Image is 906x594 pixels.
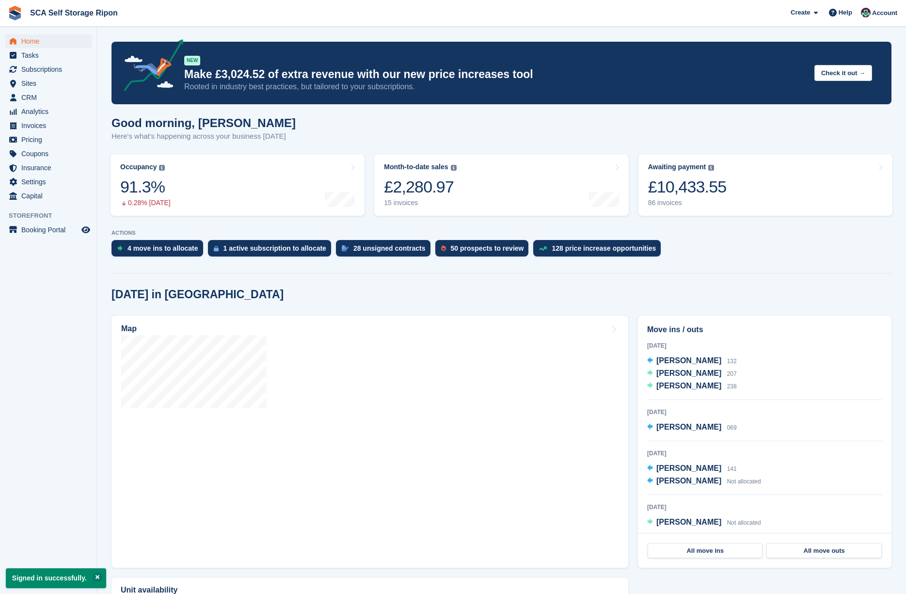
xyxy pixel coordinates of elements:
span: Account [872,8,897,18]
div: 50 prospects to review [451,244,524,252]
a: menu [5,161,92,175]
a: 128 price increase opportunities [533,240,666,261]
span: Not allocated [727,478,761,485]
a: SCA Self Storage Ripon [26,5,122,21]
span: [PERSON_NAME] [656,477,721,485]
span: Booking Portal [21,223,79,237]
span: [PERSON_NAME] [656,464,721,472]
a: [PERSON_NAME] 238 [647,380,737,393]
span: Invoices [21,119,79,132]
a: menu [5,133,92,146]
h2: [DATE] in [GEOGRAPHIC_DATA] [111,288,284,301]
span: [PERSON_NAME] [656,356,721,365]
a: All move ins [648,543,763,559]
div: 28 unsigned contracts [353,244,426,252]
a: menu [5,223,92,237]
span: Help [839,8,852,17]
img: price_increase_opportunities-93ffe204e8149a01c8c9dc8f82e8f89637d9d84a8eef4429ea346261dce0b2c0.svg [539,246,547,251]
a: menu [5,119,92,132]
span: Storefront [9,211,96,221]
span: CRM [21,91,79,104]
a: [PERSON_NAME] Not allocated [647,475,761,488]
img: Sam Chapman [861,8,871,17]
img: icon-info-grey-7440780725fd019a000dd9b08b2336e03edf1995a4989e88bcd33f0948082b44.svg [451,165,457,171]
div: [DATE] [647,503,882,512]
button: Check it out → [814,65,872,81]
div: 15 invoices [384,199,456,207]
h2: Move ins / outs [647,324,882,336]
span: Analytics [21,105,79,118]
a: All move outs [766,543,881,559]
a: menu [5,189,92,203]
a: [PERSON_NAME] 132 [647,355,737,368]
div: NEW [184,56,200,65]
a: menu [5,91,92,104]
span: [PERSON_NAME] [656,382,721,390]
a: Awaiting payment £10,433.55 86 invoices [638,154,892,216]
span: 141 [727,466,737,472]
a: menu [5,77,92,90]
div: Awaiting payment [648,163,706,171]
img: prospect-51fa495bee0391a8d652442698ab0144808aea92771e9ea1ae160a38d050c398.svg [441,245,446,251]
img: move_ins_to_allocate_icon-fdf77a2bb77ea45bf5b3d319d69a93e2d87916cf1d5bf7949dd705db3b84f3ca.svg [117,245,123,251]
div: Month-to-date sales [384,163,448,171]
a: menu [5,34,92,48]
span: Subscriptions [21,63,79,76]
img: price-adjustments-announcement-icon-8257ccfd72463d97f412b2fc003d46551f7dbcb40ab6d574587a9cd5c0d94... [116,39,184,95]
span: Create [791,8,810,17]
span: [PERSON_NAME] [656,369,721,377]
div: £2,280.97 [384,177,456,197]
div: 0.28% [DATE] [120,199,171,207]
p: Rooted in industry best practices, but tailored to your subscriptions. [184,81,807,92]
a: Preview store [80,224,92,236]
span: Home [21,34,79,48]
div: £10,433.55 [648,177,727,197]
div: [DATE] [647,341,882,350]
a: [PERSON_NAME] 069 [647,421,737,434]
span: 132 [727,358,737,365]
div: [DATE] [647,449,882,458]
p: Here's what's happening across your business [DATE] [111,131,296,142]
span: Coupons [21,147,79,161]
a: menu [5,105,92,118]
a: Occupancy 91.3% 0.28% [DATE] [111,154,365,216]
span: 238 [727,383,737,390]
div: 86 invoices [648,199,727,207]
h2: Map [121,324,137,333]
span: Sites [21,77,79,90]
a: menu [5,48,92,62]
div: 91.3% [120,177,171,197]
span: Pricing [21,133,79,146]
div: 4 move ins to allocate [127,244,198,252]
img: icon-info-grey-7440780725fd019a000dd9b08b2336e03edf1995a4989e88bcd33f0948082b44.svg [708,165,714,171]
p: ACTIONS [111,230,891,236]
a: menu [5,147,92,161]
span: Capital [21,189,79,203]
span: Insurance [21,161,79,175]
img: contract_signature_icon-13c848040528278c33f63329250d36e43548de30e8caae1d1a13099fd9432cc5.svg [342,245,349,251]
a: menu [5,175,92,189]
a: 4 move ins to allocate [111,240,208,261]
a: menu [5,63,92,76]
span: Settings [21,175,79,189]
span: Not allocated [727,519,761,526]
p: Signed in successfully. [6,568,106,588]
p: Make £3,024.52 of extra revenue with our new price increases tool [184,67,807,81]
a: [PERSON_NAME] 207 [647,368,737,380]
img: icon-info-grey-7440780725fd019a000dd9b08b2336e03edf1995a4989e88bcd33f0948082b44.svg [159,165,165,171]
div: [DATE] [647,408,882,417]
div: 128 price increase opportunities [552,244,656,252]
a: 50 prospects to review [435,240,534,261]
span: 069 [727,424,737,431]
h1: Good morning, [PERSON_NAME] [111,116,296,129]
span: 207 [727,370,737,377]
a: 28 unsigned contracts [336,240,435,261]
img: active_subscription_to_allocate_icon-d502201f5373d7db506a760aba3b589e785aa758c864c3986d89f69b8ff3... [214,245,219,252]
div: 1 active subscription to allocate [223,244,326,252]
span: Tasks [21,48,79,62]
span: [PERSON_NAME] [656,518,721,526]
a: Map [111,316,628,568]
a: [PERSON_NAME] 141 [647,463,737,475]
div: Occupancy [120,163,157,171]
img: stora-icon-8386f47178a22dfd0bd8f6a31ec36ba5ce8667c1dd55bd0f319d3a0aa187defe.svg [8,6,22,20]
